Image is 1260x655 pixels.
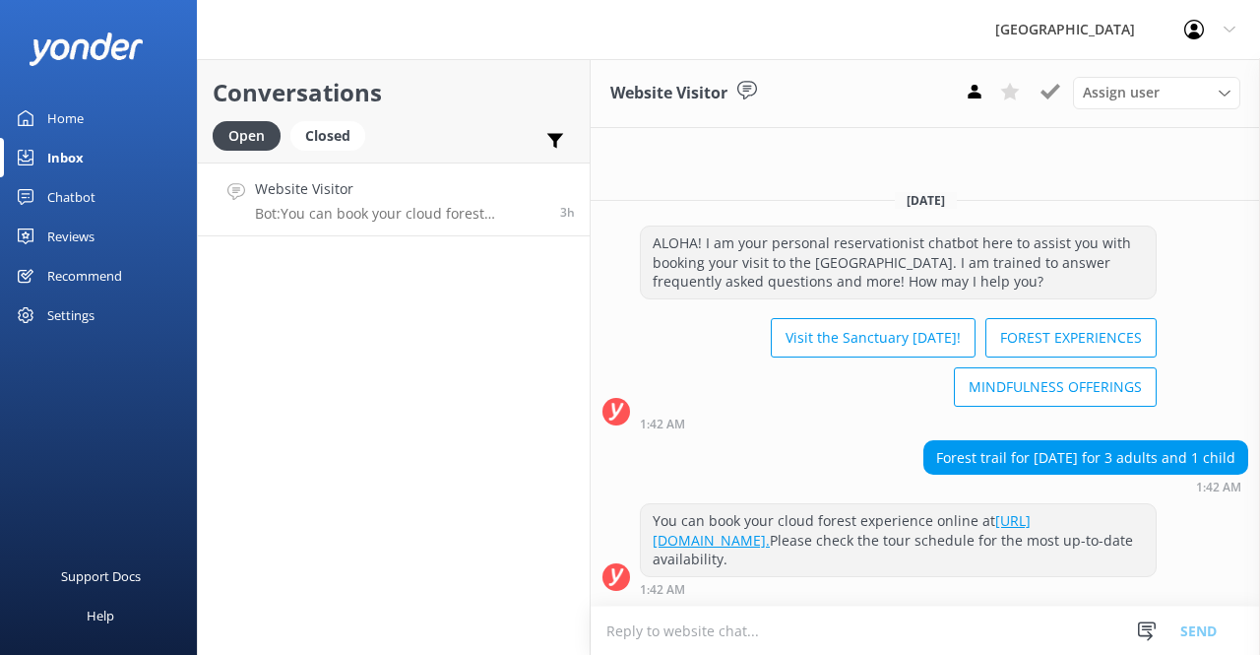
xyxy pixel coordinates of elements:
[1196,482,1241,493] strong: 1:42 AM
[923,480,1248,493] div: 07:42am 14-Aug-2025 (UTC -10:00) Pacific/Honolulu
[771,318,976,358] button: Visit the Sanctuary [DATE]!
[198,163,590,236] a: Website VisitorBot:You can book your cloud forest experience online at [URL][DOMAIN_NAME]. Please...
[30,33,143,65] img: yonder-white-logo.png
[255,178,545,200] h4: Website Visitor
[61,557,141,596] div: Support Docs
[954,367,1157,407] button: MINDFULNESS OFFERINGS
[640,419,685,430] strong: 1:42 AM
[640,417,1157,430] div: 07:42am 14-Aug-2025 (UTC -10:00) Pacific/Honolulu
[1073,77,1240,108] div: Assign User
[47,98,84,138] div: Home
[47,256,122,295] div: Recommend
[1083,82,1160,103] span: Assign user
[924,441,1247,475] div: Forest trail for [DATE] for 3 adults and 1 child
[47,138,84,177] div: Inbox
[560,204,575,221] span: 07:42am 14-Aug-2025 (UTC -10:00) Pacific/Honolulu
[640,584,685,596] strong: 1:42 AM
[653,511,1031,550] a: [URL][DOMAIN_NAME].
[87,596,114,635] div: Help
[640,582,1157,596] div: 07:42am 14-Aug-2025 (UTC -10:00) Pacific/Honolulu
[47,177,95,217] div: Chatbot
[47,217,94,256] div: Reviews
[641,504,1156,576] div: You can book your cloud forest experience online at Please check the tour schedule for the most u...
[213,124,290,146] a: Open
[985,318,1157,358] button: FOREST EXPERIENCES
[213,74,575,111] h2: Conversations
[290,121,365,151] div: Closed
[255,205,545,223] p: Bot: You can book your cloud forest experience online at [URL][DOMAIN_NAME]. Please check the tou...
[610,81,727,106] h3: Website Visitor
[290,124,375,146] a: Closed
[213,121,281,151] div: Open
[641,227,1156,298] div: ALOHA! I am your personal reservationist chatbot here to assist you with booking your visit to th...
[895,192,957,209] span: [DATE]
[47,295,94,335] div: Settings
